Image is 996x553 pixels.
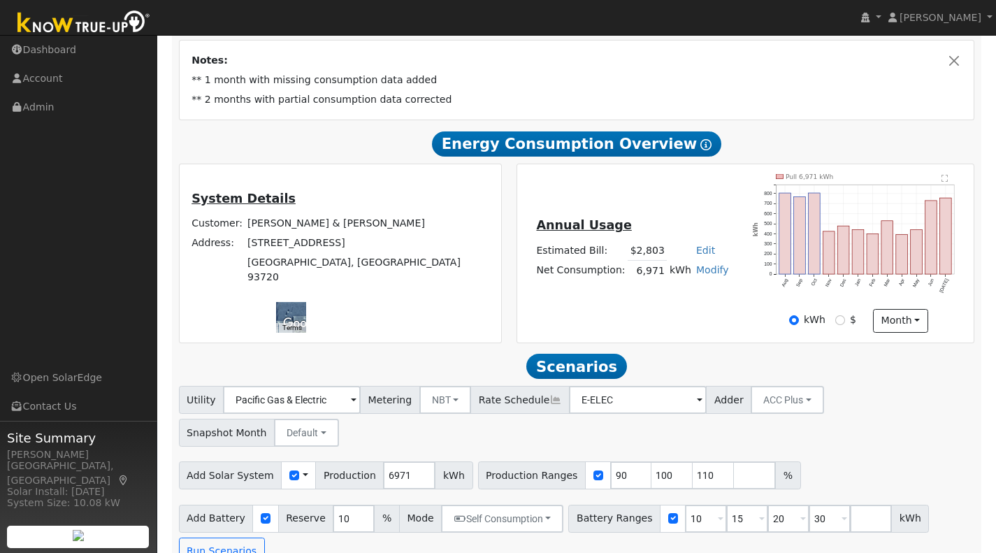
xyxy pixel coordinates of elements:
[360,386,420,414] span: Metering
[179,461,282,489] span: Add Solar System
[770,271,772,276] text: 0
[7,429,150,447] span: Site Summary
[435,461,472,489] span: kWh
[278,505,334,533] span: Reserve
[753,222,759,236] text: kWh
[536,218,631,232] u: Annual Usage
[280,315,326,333] a: Open this area in Google Maps (opens a new window)
[189,90,965,110] td: ** 2 months with partial consumption data corrected
[809,193,821,274] rect: onclick=""
[765,261,772,266] text: 100
[891,505,929,533] span: kWh
[854,278,862,287] text: Jan
[696,245,715,256] a: Edit
[534,261,628,281] td: Net Consumption:
[775,461,800,489] span: %
[526,354,626,379] span: Scenarios
[835,315,845,325] input: $
[823,231,835,274] rect: onclick=""
[315,461,384,489] span: Production
[896,234,908,273] rect: onclick=""
[850,313,856,327] label: $
[10,8,157,39] img: Know True-Up
[441,505,563,533] button: Self Consumption
[881,220,893,273] rect: onclick=""
[534,240,628,261] td: Estimated Bill:
[7,496,150,510] div: System Size: 10.08 kW
[7,447,150,462] div: [PERSON_NAME]
[765,241,772,246] text: 300
[478,461,586,489] span: Production Ranges
[928,278,935,287] text: Jun
[274,419,339,447] button: Default
[810,278,818,287] text: Oct
[189,233,245,252] td: Address:
[189,71,965,90] td: ** 1 month with missing consumption data added
[706,386,751,414] span: Adder
[900,12,981,23] span: [PERSON_NAME]
[282,324,302,331] a: Terms (opens in new tab)
[700,139,712,150] i: Show Help
[873,309,928,333] button: month
[189,213,245,233] td: Customer:
[374,505,399,533] span: %
[245,213,491,233] td: [PERSON_NAME] & [PERSON_NAME]
[867,234,879,274] rect: onclick=""
[869,278,876,287] text: Feb
[765,221,772,226] text: 500
[419,386,472,414] button: NBT
[883,277,892,287] text: Mar
[839,278,848,287] text: Dec
[73,530,84,541] img: retrieve
[696,264,729,275] a: Modify
[667,261,693,281] td: kWh
[898,277,907,287] text: Apr
[912,278,921,288] text: May
[765,251,772,256] text: 200
[568,505,661,533] span: Battery Ranges
[942,174,948,182] text: 
[7,459,150,488] div: [GEOGRAPHIC_DATA], [GEOGRAPHIC_DATA]
[939,278,950,294] text: [DATE]
[765,231,772,236] text: 400
[786,172,834,180] text: Pull 6,971 kWh
[765,210,772,215] text: 600
[765,191,772,196] text: 800
[838,226,850,274] rect: onclick=""
[628,240,667,261] td: $2,803
[569,386,707,414] input: Select a Rate Schedule
[179,386,224,414] span: Utility
[245,233,491,252] td: [STREET_ADDRESS]
[795,278,804,287] text: Sep
[192,55,228,66] strong: Notes:
[7,484,150,499] div: Solar Install: [DATE]
[794,196,806,274] rect: onclick=""
[804,313,825,327] label: kWh
[399,505,442,533] span: Mode
[940,198,952,274] rect: onclick=""
[245,253,491,287] td: [GEOGRAPHIC_DATA], [GEOGRAPHIC_DATA] 93720
[117,475,130,486] a: Map
[779,193,791,274] rect: onclick=""
[765,201,772,206] text: 700
[179,505,254,533] span: Add Battery
[947,53,962,68] button: Close
[853,229,865,274] rect: onclick=""
[470,386,570,414] span: Rate Schedule
[751,386,824,414] button: ACC Plus
[179,419,275,447] span: Snapshot Month
[925,201,937,274] rect: onclick=""
[628,261,667,281] td: 6,971
[223,386,361,414] input: Select a Utility
[825,278,833,287] text: Nov
[781,278,789,287] text: Aug
[432,131,721,157] span: Energy Consumption Overview
[789,315,799,325] input: kWh
[192,192,296,206] u: System Details
[911,229,923,274] rect: onclick=""
[280,315,326,333] img: Google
